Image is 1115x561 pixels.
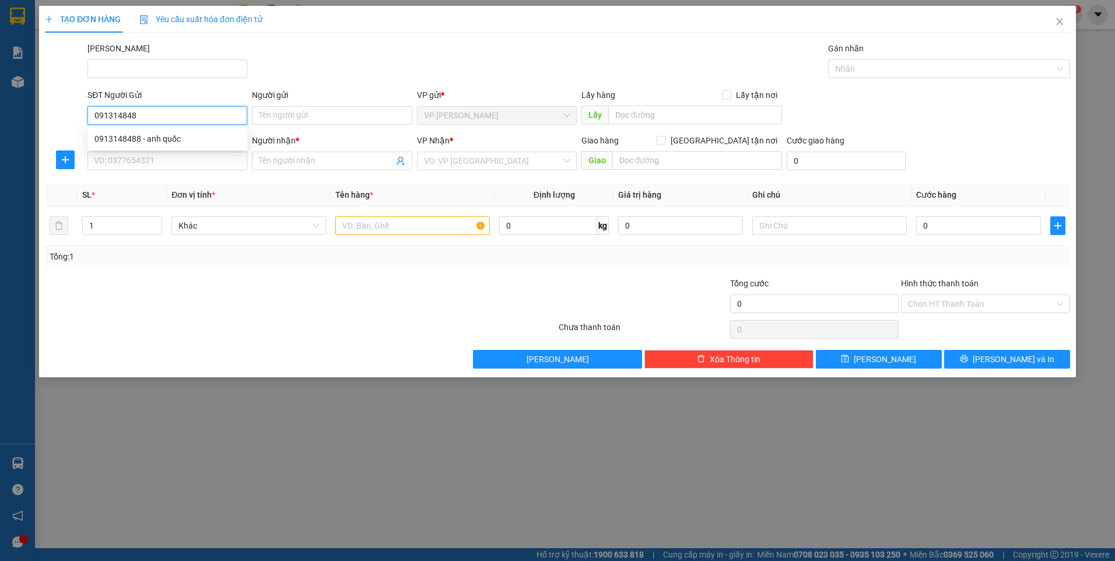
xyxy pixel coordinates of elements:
[828,44,864,53] label: Gán nhãn
[335,216,490,235] input: VD: Bàn, Ghế
[87,129,247,148] div: 0913148488 - anh quốc
[710,353,760,366] span: Xóa Thông tin
[527,353,589,366] span: [PERSON_NAME]
[82,190,92,199] span: SL
[94,132,240,145] div: 0913148488 - anh quốc
[50,250,430,263] div: Tổng: 1
[731,89,782,101] span: Lấy tận nơi
[901,279,979,288] label: Hình thức thanh toán
[608,106,783,124] input: Dọc đường
[56,150,75,169] button: plus
[752,216,907,235] input: Ghi Chú
[417,136,450,145] span: VP Nhận
[45,15,53,23] span: plus
[534,190,575,199] span: Định lượng
[973,353,1054,366] span: [PERSON_NAME] và In
[1050,216,1065,235] button: plus
[87,89,247,101] div: SĐT Người Gửi
[252,134,412,147] div: Người nhận
[816,350,942,369] button: save[PERSON_NAME]
[697,355,705,364] span: delete
[252,89,412,101] div: Người gửi
[944,350,1070,369] button: printer[PERSON_NAME] và In
[960,355,968,364] span: printer
[178,217,319,234] span: Khác
[50,216,68,235] button: delete
[644,350,814,369] button: deleteXóa Thông tin
[45,15,121,24] span: TẠO ĐƠN HÀNG
[618,216,743,235] input: 0
[473,350,642,369] button: [PERSON_NAME]
[1043,6,1076,38] button: Close
[787,136,844,145] label: Cước giao hàng
[916,190,956,199] span: Cước hàng
[1051,221,1065,230] span: plus
[417,89,577,101] div: VP gửi
[1055,17,1064,26] span: close
[730,279,769,288] span: Tổng cước
[581,136,619,145] span: Giao hàng
[841,355,849,364] span: save
[612,151,783,170] input: Dọc đường
[396,156,405,166] span: user-add
[787,152,906,170] input: Cước giao hàng
[424,107,570,124] span: VP Phan Thiết
[854,353,916,366] span: [PERSON_NAME]
[581,90,615,100] span: Lấy hàng
[581,106,608,124] span: Lấy
[87,59,247,78] input: Mã ĐH
[557,321,729,341] div: Chưa thanh toán
[335,190,373,199] span: Tên hàng
[597,216,609,235] span: kg
[139,15,262,24] span: Yêu cầu xuất hóa đơn điện tử
[57,155,74,164] span: plus
[666,134,782,147] span: [GEOGRAPHIC_DATA] tận nơi
[748,184,911,206] th: Ghi chú
[87,44,150,53] label: Mã ĐH
[581,151,612,170] span: Giao
[618,190,661,199] span: Giá trị hàng
[171,190,215,199] span: Đơn vị tính
[139,15,149,24] img: icon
